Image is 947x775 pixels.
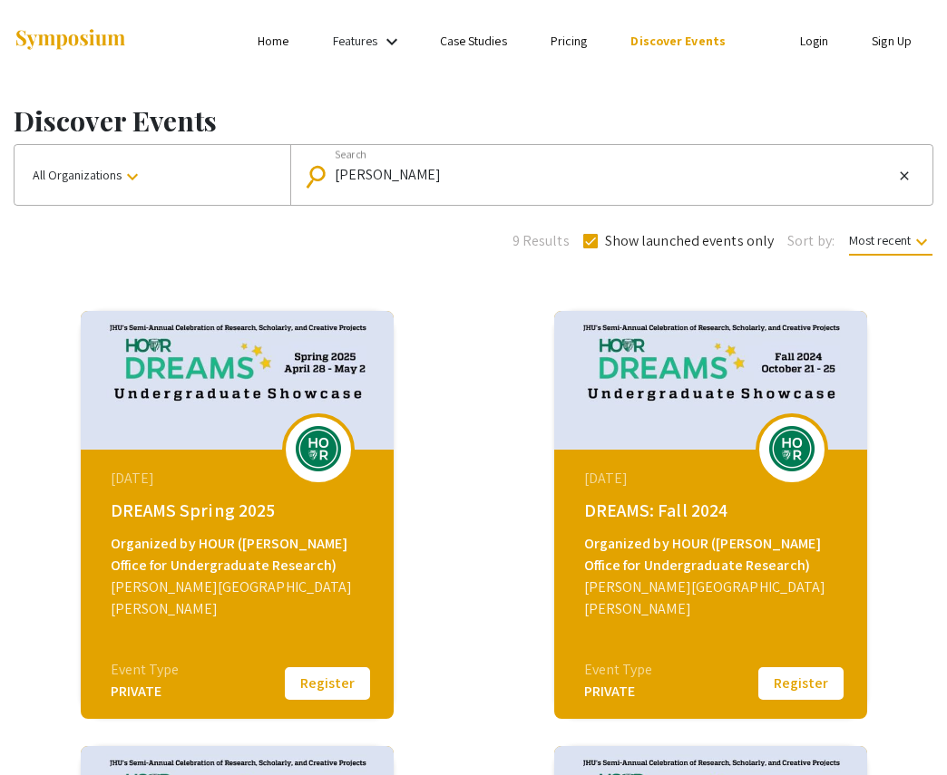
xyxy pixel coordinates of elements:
[111,576,368,620] div: [PERSON_NAME][GEOGRAPHIC_DATA][PERSON_NAME]
[14,28,127,53] img: Symposium by ForagerOne
[893,165,915,187] button: Clear
[381,31,403,53] mat-icon: Expand Features list
[605,230,775,252] span: Show launched events only
[787,230,835,252] span: Sort by:
[554,311,867,450] img: dreams-fall-2024_eventCoverPhoto_0caa39__thumb.jpg
[14,104,933,137] h1: Discover Events
[551,33,588,49] a: Pricing
[897,168,912,184] mat-icon: close
[513,230,570,252] span: 9 Results
[258,33,288,49] a: Home
[584,497,842,524] div: DREAMS: Fall 2024
[333,33,378,49] a: Features
[33,167,143,183] span: All Organizations
[584,681,653,702] div: PRIVATE
[584,468,842,489] div: [DATE]
[911,231,932,253] mat-icon: keyboard_arrow_down
[15,145,290,205] button: All Organizations
[872,33,912,49] a: Sign Up
[111,533,368,576] div: Organized by HOUR ([PERSON_NAME] Office for Undergraduate Research)
[81,311,394,450] img: dreams-spring-2025_eventCoverPhoto_df4d26__thumb.jpg
[849,232,932,256] span: Most recent
[335,167,893,183] input: Looking for something specific?
[291,426,346,471] img: dreams-spring-2025_eventLogo_7b54a7_.png
[307,160,333,192] mat-icon: Search
[835,224,947,257] button: Most recent
[111,681,180,702] div: PRIVATE
[765,426,819,471] img: dreams-fall-2024_eventLogo_ff6658_.png
[584,533,842,576] div: Organized by HOUR ([PERSON_NAME] Office for Undergraduate Research)
[756,664,846,702] button: Register
[111,659,180,681] div: Event Type
[440,33,507,49] a: Case Studies
[800,33,829,49] a: Login
[584,576,842,620] div: [PERSON_NAME][GEOGRAPHIC_DATA][PERSON_NAME]
[630,33,726,49] a: Discover Events
[111,497,368,524] div: DREAMS Spring 2025
[122,166,143,188] mat-icon: keyboard_arrow_down
[584,659,653,681] div: Event Type
[282,664,373,702] button: Register
[111,468,368,489] div: [DATE]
